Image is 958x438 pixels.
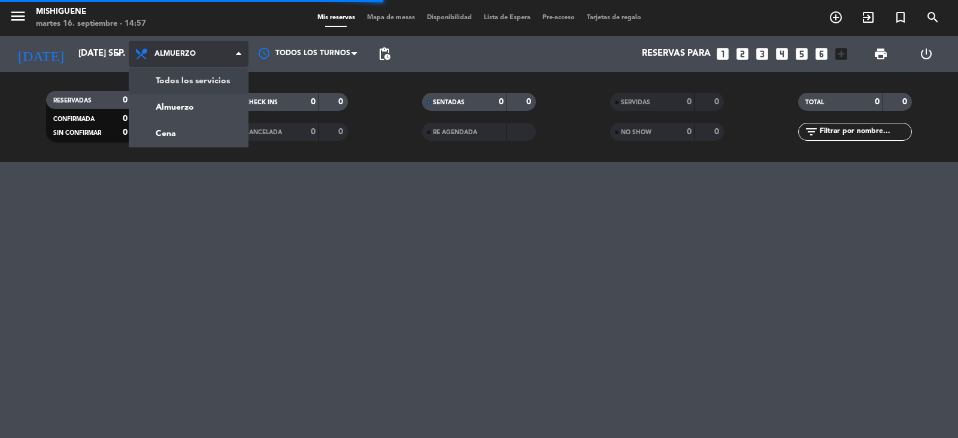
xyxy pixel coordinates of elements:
[833,46,849,62] i: add_box
[861,10,875,25] i: exit_to_app
[9,41,72,67] i: [DATE]
[53,116,95,122] span: CONFIRMADA
[338,98,345,106] strong: 0
[9,7,27,29] button: menu
[338,128,345,136] strong: 0
[536,14,581,21] span: Pre-acceso
[621,99,650,105] span: SERVIDAS
[123,96,128,104] strong: 0
[361,14,421,21] span: Mapa de mesas
[735,46,750,62] i: looks_two
[9,7,27,25] i: menu
[36,18,146,30] div: martes 16. septiembre - 14:57
[926,10,940,25] i: search
[581,14,647,21] span: Tarjetas de regalo
[774,46,790,62] i: looks_4
[919,47,933,61] i: power_settings_new
[36,6,146,18] div: Mishiguene
[714,128,721,136] strong: 0
[642,49,711,59] span: Reservas para
[123,128,128,137] strong: 0
[687,98,692,106] strong: 0
[902,98,910,106] strong: 0
[754,46,770,62] i: looks_3
[875,98,880,106] strong: 0
[805,99,824,105] span: TOTAL
[311,128,316,136] strong: 0
[818,125,911,138] input: Filtrar por nombre...
[794,46,810,62] i: looks_5
[687,128,692,136] strong: 0
[433,129,477,135] span: RE AGENDADA
[311,14,361,21] span: Mis reservas
[129,68,248,94] a: Todos los servicios
[714,98,721,106] strong: 0
[621,129,651,135] span: NO SHOW
[53,130,101,136] span: SIN CONFIRMAR
[129,120,248,147] a: Cena
[311,98,316,106] strong: 0
[129,94,248,120] a: Almuerzo
[499,98,504,106] strong: 0
[874,47,888,61] span: print
[245,129,282,135] span: CANCELADA
[53,98,92,104] span: RESERVADAS
[804,125,818,139] i: filter_list
[814,46,829,62] i: looks_6
[893,10,908,25] i: turned_in_not
[377,47,392,61] span: pending_actions
[123,114,128,123] strong: 0
[433,99,465,105] span: SENTADAS
[111,47,126,61] i: arrow_drop_down
[715,46,730,62] i: looks_one
[526,98,533,106] strong: 0
[904,36,949,72] div: LOG OUT
[154,50,196,58] span: Almuerzo
[829,10,843,25] i: add_circle_outline
[245,99,278,105] span: CHECK INS
[421,14,478,21] span: Disponibilidad
[478,14,536,21] span: Lista de Espera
